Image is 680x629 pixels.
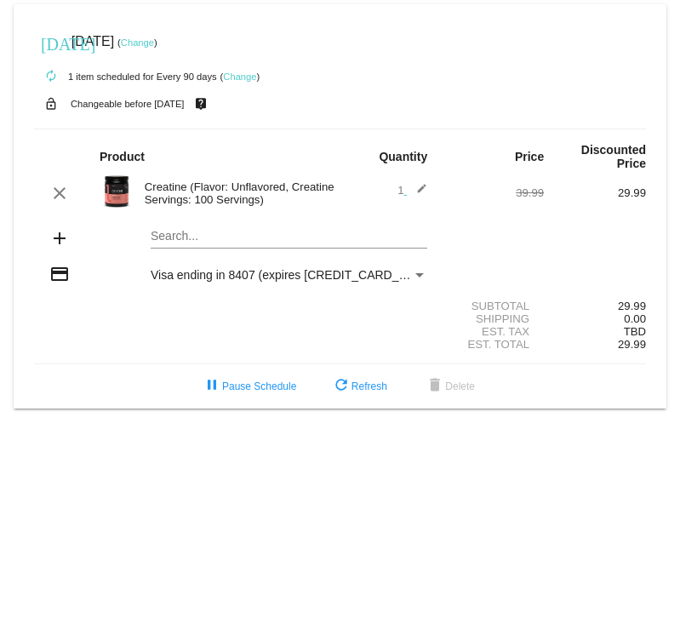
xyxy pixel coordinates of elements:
span: 29.99 [618,338,646,351]
button: Refresh [317,371,401,402]
small: ( ) [220,71,260,82]
strong: Price [515,150,544,163]
mat-icon: lock_open [41,93,61,115]
div: Est. Tax [442,325,544,338]
span: TBD [624,325,646,338]
strong: Discounted Price [581,143,646,170]
mat-select: Payment Method [151,268,427,282]
small: Changeable before [DATE] [71,99,185,109]
img: Image-1-Carousel-Creatine-100S-1000x1000-1.png [100,174,134,209]
mat-icon: refresh [331,376,351,397]
small: ( ) [117,37,157,48]
div: Est. Total [442,338,544,351]
mat-icon: autorenew [41,66,61,87]
span: Pause Schedule [202,380,296,392]
input: Search... [151,230,427,243]
a: Change [223,71,256,82]
button: Delete [411,371,489,402]
span: 0.00 [624,312,646,325]
strong: Product [100,150,145,163]
small: 1 item scheduled for Every 90 days [34,71,217,82]
div: 29.99 [544,300,646,312]
div: 39.99 [442,186,544,199]
mat-icon: live_help [191,93,211,115]
mat-icon: add [49,228,70,249]
strong: Quantity [379,150,427,163]
button: Pause Schedule [188,371,310,402]
mat-icon: credit_card [49,264,70,284]
div: Shipping [442,312,544,325]
span: Delete [425,380,475,392]
mat-icon: pause [202,376,222,397]
mat-icon: [DATE] [41,32,61,53]
span: 1 [397,184,427,197]
span: Visa ending in 8407 (expires [CREDIT_CARD_DATA]) [151,268,436,282]
div: Creatine (Flavor: Unflavored, Creatine Servings: 100 Servings) [136,180,340,206]
div: Subtotal [442,300,544,312]
div: 29.99 [544,186,646,199]
mat-icon: edit [407,183,427,203]
mat-icon: delete [425,376,445,397]
span: Refresh [331,380,387,392]
mat-icon: clear [49,183,70,203]
a: Change [121,37,154,48]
